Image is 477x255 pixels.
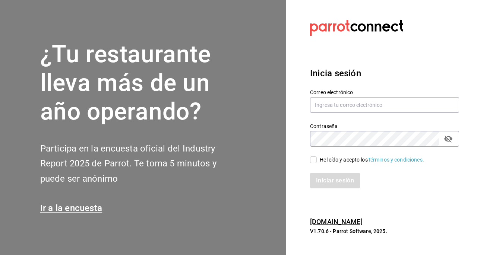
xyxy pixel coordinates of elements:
a: Ir a la encuesta [40,203,102,213]
h3: Inicia sesión [310,67,459,80]
p: V1.70.6 - Parrot Software, 2025. [310,227,459,235]
h1: ¿Tu restaurante lleva más de un año operando? [40,40,241,126]
label: Correo electrónico [310,90,459,95]
a: [DOMAIN_NAME] [310,218,363,226]
label: Contraseña [310,124,459,129]
input: Ingresa tu correo electrónico [310,97,459,113]
a: Términos y condiciones. [368,157,424,163]
h2: Participa en la encuesta oficial del Industry Report 2025 de Parrot. Te toma 5 minutos y puede se... [40,141,241,187]
div: He leído y acepto los [320,156,424,164]
button: passwordField [442,133,455,145]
